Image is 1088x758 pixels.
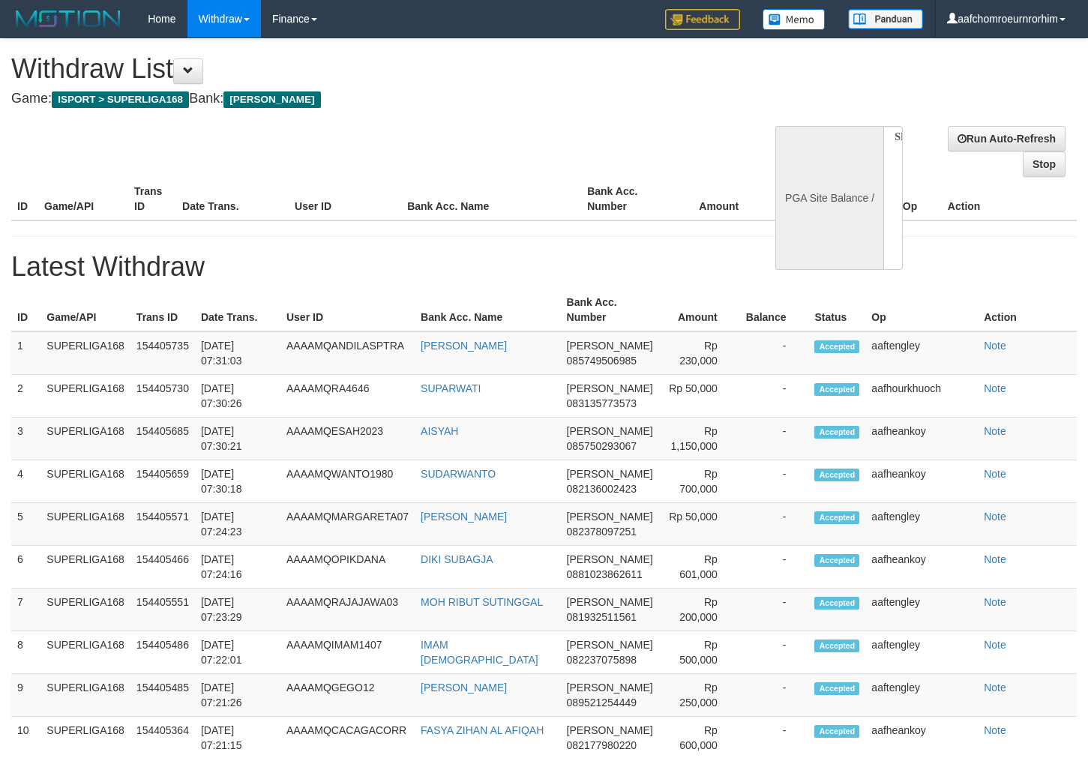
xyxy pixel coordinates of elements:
[567,397,637,409] span: 083135773573
[195,460,280,503] td: [DATE] 07:30:18
[195,503,280,546] td: [DATE] 07:24:23
[280,546,415,589] td: AAAAMQOPIKDANA
[1023,151,1066,177] a: Stop
[984,639,1006,651] a: Note
[421,468,496,480] a: SUDARWANTO
[814,682,859,695] span: Accepted
[567,425,653,437] span: [PERSON_NAME]
[195,631,280,674] td: [DATE] 07:22:01
[763,9,826,30] img: Button%20Memo.svg
[280,289,415,331] th: User ID
[195,589,280,631] td: [DATE] 07:23:29
[581,178,671,220] th: Bank Acc. Number
[740,674,809,717] td: -
[40,674,130,717] td: SUPERLIGA168
[567,639,653,651] span: [PERSON_NAME]
[11,54,710,84] h1: Withdraw List
[40,418,130,460] td: SUPERLIGA168
[40,460,130,503] td: SUPERLIGA168
[897,178,942,220] th: Op
[659,589,740,631] td: Rp 200,000
[195,674,280,717] td: [DATE] 07:21:26
[421,553,493,565] a: DIKI SUBAGJA
[40,331,130,375] td: SUPERLIGA168
[814,511,859,524] span: Accepted
[280,503,415,546] td: AAAAMQMARGARETA07
[984,511,1006,523] a: Note
[659,331,740,375] td: Rp 230,000
[195,546,280,589] td: [DATE] 07:24:16
[130,460,195,503] td: 154405659
[567,382,653,394] span: [PERSON_NAME]
[740,375,809,418] td: -
[740,503,809,546] td: -
[567,340,653,352] span: [PERSON_NAME]
[11,252,1077,282] h1: Latest Withdraw
[130,331,195,375] td: 154405735
[40,589,130,631] td: SUPERLIGA168
[567,553,653,565] span: [PERSON_NAME]
[128,178,176,220] th: Trans ID
[984,468,1006,480] a: Note
[567,355,637,367] span: 085749506985
[280,418,415,460] td: AAAAMQESAH2023
[659,674,740,717] td: Rp 250,000
[130,289,195,331] th: Trans ID
[421,724,544,736] a: FASYA ZIHAN AL AFIQAH
[567,611,637,623] span: 081932511561
[865,589,978,631] td: aaftengley
[130,674,195,717] td: 154405485
[421,596,543,608] a: MOH RIBUT SUTINGGAL
[948,126,1066,151] a: Run Auto-Refresh
[11,460,40,503] td: 4
[740,460,809,503] td: -
[740,546,809,589] td: -
[567,654,637,666] span: 082237075898
[130,546,195,589] td: 154405466
[195,418,280,460] td: [DATE] 07:30:21
[11,91,710,106] h4: Game: Bank:
[280,674,415,717] td: AAAAMQGEGO12
[659,503,740,546] td: Rp 50,000
[814,554,859,567] span: Accepted
[289,178,401,220] th: User ID
[984,382,1006,394] a: Note
[740,331,809,375] td: -
[195,331,280,375] td: [DATE] 07:31:03
[11,674,40,717] td: 9
[421,340,507,352] a: [PERSON_NAME]
[40,503,130,546] td: SUPERLIGA168
[865,331,978,375] td: aaftengley
[176,178,289,220] th: Date Trans.
[984,596,1006,608] a: Note
[567,697,637,709] span: 089521254449
[808,289,865,331] th: Status
[567,739,637,751] span: 082177980220
[280,460,415,503] td: AAAAMQWANTO1980
[280,375,415,418] td: AAAAMQRA4646
[567,682,653,694] span: [PERSON_NAME]
[984,340,1006,352] a: Note
[814,640,859,652] span: Accepted
[814,426,859,439] span: Accepted
[740,289,809,331] th: Balance
[11,331,40,375] td: 1
[11,589,40,631] td: 7
[984,425,1006,437] a: Note
[40,289,130,331] th: Game/API
[665,9,740,30] img: Feedback.jpg
[421,682,507,694] a: [PERSON_NAME]
[421,511,507,523] a: [PERSON_NAME]
[567,440,637,452] span: 085750293067
[11,375,40,418] td: 2
[865,631,978,674] td: aaftengley
[421,639,538,666] a: IMAM [DEMOGRAPHIC_DATA]
[865,289,978,331] th: Op
[130,589,195,631] td: 154405551
[567,596,653,608] span: [PERSON_NAME]
[280,631,415,674] td: AAAAMQIMAM1407
[567,468,653,480] span: [PERSON_NAME]
[40,546,130,589] td: SUPERLIGA168
[40,375,130,418] td: SUPERLIGA168
[280,589,415,631] td: AAAAMQRAJAJAWA03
